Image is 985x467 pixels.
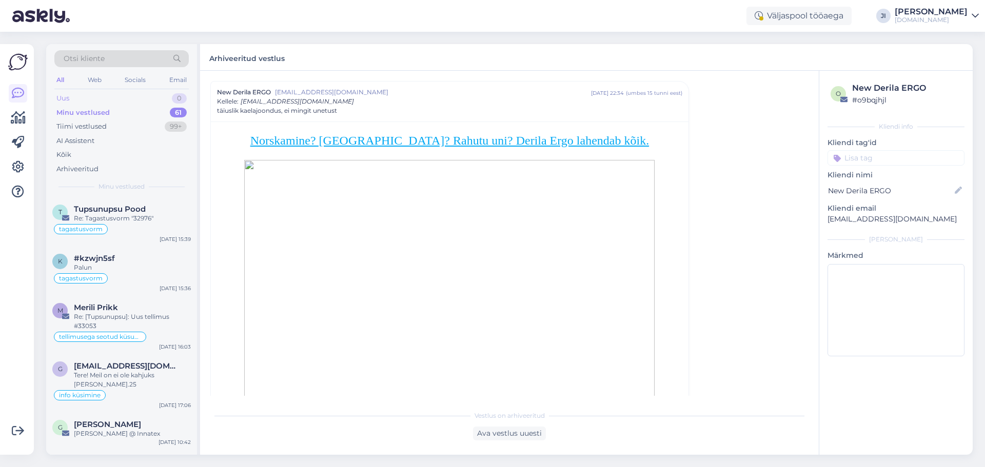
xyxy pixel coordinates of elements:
[57,307,63,314] span: M
[836,90,841,97] span: o
[876,9,891,23] div: JI
[86,73,104,87] div: Web
[172,93,187,104] div: 0
[828,150,964,166] input: Lisa tag
[746,7,852,25] div: Väljaspool tööaega
[475,411,545,420] span: Vestlus on arhiveeritud
[58,365,63,373] span: g
[74,263,191,272] div: Palun
[59,392,101,398] span: info küsimine
[58,257,63,265] span: k
[74,205,146,214] span: Tupsunupsu Pood
[56,164,98,174] div: Arhiveeritud
[56,93,69,104] div: Uus
[123,73,148,87] div: Socials
[250,134,649,147] a: Norskamine? [GEOGRAPHIC_DATA]? Rahutu uni? Derila Ergo lahendab kõik.
[56,121,107,132] div: Tiimi vestlused
[217,106,337,115] span: täiuslik kaelajoondus, ei mingit unetust
[160,285,191,292] div: [DATE] 15:36
[828,137,964,148] p: Kliendi tag'id
[170,108,187,118] div: 61
[828,122,964,131] div: Kliendi info
[8,52,28,72] img: Askly Logo
[74,254,115,263] span: #kzwjn5sf
[159,438,191,446] div: [DATE] 10:42
[58,208,62,216] span: T
[74,214,191,223] div: Re: Tagastusvorm "32976"
[167,73,189,87] div: Email
[217,88,271,97] span: New Derila ERGO
[56,108,110,118] div: Minu vestlused
[895,8,979,24] a: [PERSON_NAME][DOMAIN_NAME]
[160,235,191,243] div: [DATE] 15:39
[828,235,964,244] div: [PERSON_NAME]
[54,73,66,87] div: All
[59,334,141,340] span: tellimusega seotud küsumus
[275,88,591,97] span: [EMAIL_ADDRESS][DOMAIN_NAME]
[74,420,141,429] span: Gottstein
[56,150,71,160] div: Kõik
[895,8,968,16] div: [PERSON_NAME]
[209,50,285,64] label: Arhiveeritud vestlus
[217,97,239,105] span: Kellele :
[59,275,103,281] span: tagastusvorm
[895,16,968,24] div: [DOMAIN_NAME]
[828,250,964,261] p: Märkmed
[591,89,624,97] div: [DATE] 22:34
[74,303,118,312] span: Merili Prikk
[58,423,63,431] span: G
[241,97,354,105] span: [EMAIL_ADDRESS][DOMAIN_NAME]
[165,121,187,132] div: 99+
[56,136,94,146] div: AI Assistent
[159,401,191,409] div: [DATE] 17:06
[59,226,103,232] span: tagastusvorm
[74,429,191,438] div: [PERSON_NAME] @ Innatex
[828,214,964,225] p: [EMAIL_ADDRESS][DOMAIN_NAME]
[74,371,191,389] div: Tere! Meil on ei ole kahjuks [PERSON_NAME].25
[828,185,953,196] input: Lisa nimi
[852,94,961,106] div: # o9bqjhjl
[626,89,682,97] div: ( umbes 15 tunni eest )
[828,170,964,180] p: Kliendi nimi
[159,343,191,351] div: [DATE] 16:03
[74,361,181,371] span: gretekolar@gmail.com
[852,82,961,94] div: New Derila ERGO
[64,53,105,64] span: Otsi kliente
[98,182,145,191] span: Minu vestlused
[74,312,191,331] div: Re: [Tupsunupsu]: Uus tellimus #33053
[473,427,546,440] div: Ava vestlus uuesti
[828,203,964,214] p: Kliendi email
